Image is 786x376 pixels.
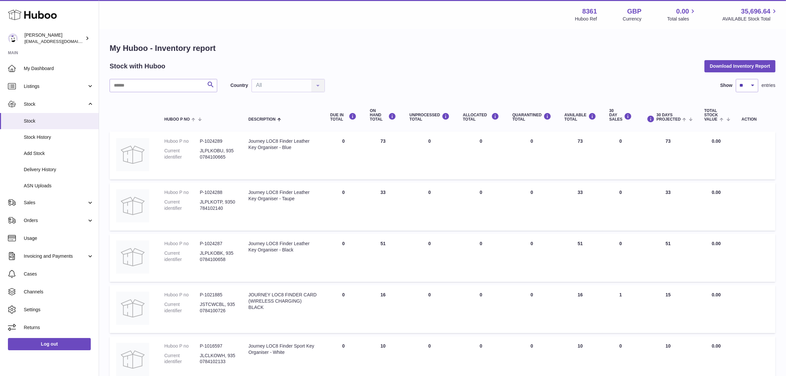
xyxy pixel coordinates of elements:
dd: P-1024288 [200,189,235,196]
dd: JLCLKOWH, 9350784102133 [200,353,235,365]
dd: P-1024289 [200,138,235,144]
span: ASN Uploads [24,183,94,189]
td: 73 [363,132,403,179]
span: Huboo P no [164,117,190,122]
dt: Huboo P no [164,241,200,247]
a: 35,696.64 AVAILABLE Stock Total [722,7,778,22]
td: 0 [603,234,639,282]
dt: Current identifier [164,250,200,263]
span: 0.00 [712,292,721,297]
td: 16 [558,285,603,333]
div: Currency [623,16,642,22]
dt: Huboo P no [164,189,200,196]
td: 51 [363,234,403,282]
img: product image [116,292,149,325]
dd: JLPLKOBU, 9350784100665 [200,148,235,160]
span: My Dashboard [24,65,94,72]
dt: Huboo P no [164,292,200,298]
span: 0.00 [676,7,689,16]
td: 0 [403,132,456,179]
button: Download Inventory Report [704,60,775,72]
span: 0 [530,292,533,297]
div: [PERSON_NAME] [24,32,84,45]
span: 0 [530,190,533,195]
span: Invoicing and Payments [24,253,87,259]
a: 0.00 Total sales [667,7,697,22]
dt: Huboo P no [164,138,200,144]
a: Log out [8,338,91,350]
img: product image [116,343,149,376]
dd: JLPLKOBK, 9350784100658 [200,250,235,263]
span: 0 [530,343,533,349]
td: 73 [558,132,603,179]
span: 0.00 [712,343,721,349]
dt: Huboo P no [164,343,200,349]
span: 0.00 [712,241,721,246]
dd: JLPLKOTP, 9350784102140 [200,199,235,211]
img: product image [116,241,149,274]
label: Show [720,82,733,89]
span: 30 DAYS PROJECTED [657,113,681,122]
td: 0 [603,183,639,231]
img: product image [116,189,149,222]
dd: JSTCWCBL, 9350784100726 [200,301,235,314]
span: 35,696.64 [741,7,770,16]
span: 0 [530,241,533,246]
td: 1 [603,285,639,333]
div: Journey LOC8 Finder Sport Key Organiser - White [249,343,317,356]
img: product image [116,138,149,171]
td: 0 [403,285,456,333]
span: entries [762,82,775,89]
dd: P-1024287 [200,241,235,247]
div: Journey LOC8 Finder Leather Key Organiser - Taupe [249,189,317,202]
h1: My Huboo - Inventory report [110,43,775,54]
td: 33 [639,183,698,231]
span: Cases [24,271,94,277]
div: Action [742,117,769,122]
dt: Current identifier [164,353,200,365]
label: Country [230,82,248,89]
td: 0 [403,234,456,282]
td: 33 [558,183,603,231]
span: Total stock value [704,109,718,122]
span: Description [249,117,276,122]
span: AVAILABLE Stock Total [722,16,778,22]
div: QUARANTINED Total [512,113,551,122]
span: Stock [24,118,94,124]
span: Settings [24,307,94,313]
td: 33 [363,183,403,231]
td: 0 [456,132,506,179]
td: 0 [403,183,456,231]
span: [EMAIL_ADDRESS][DOMAIN_NAME] [24,39,97,44]
div: UNPROCESSED Total [409,113,450,122]
div: JOURNEY LOC8 FINDER CARD (WIRELESS CHARGING) BLACK [249,292,317,311]
strong: 8361 [582,7,597,16]
span: Add Stock [24,150,94,157]
div: Huboo Ref [575,16,597,22]
td: 0 [603,132,639,179]
span: Stock History [24,134,94,140]
span: Sales [24,200,87,206]
td: 51 [558,234,603,282]
span: Stock [24,101,87,107]
span: 0.00 [712,138,721,144]
span: Listings [24,83,87,90]
dd: P-1016597 [200,343,235,349]
td: 0 [456,285,506,333]
div: Journey LOC8 Finder Leather Key Organiser - Black [249,241,317,253]
td: 0 [456,234,506,282]
dd: P-1021885 [200,292,235,298]
td: 16 [363,285,403,333]
div: 30 DAY SALES [609,109,632,122]
img: internalAdmin-8361@internal.huboo.com [8,33,18,43]
div: ALLOCATED Total [463,113,499,122]
td: 0 [324,132,363,179]
span: Orders [24,217,87,224]
span: 0 [530,138,533,144]
div: DUE IN TOTAL [330,113,357,122]
div: ON HAND Total [370,109,396,122]
div: AVAILABLE Total [564,113,596,122]
span: Delivery History [24,167,94,173]
span: Returns [24,324,94,331]
td: 15 [639,285,698,333]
